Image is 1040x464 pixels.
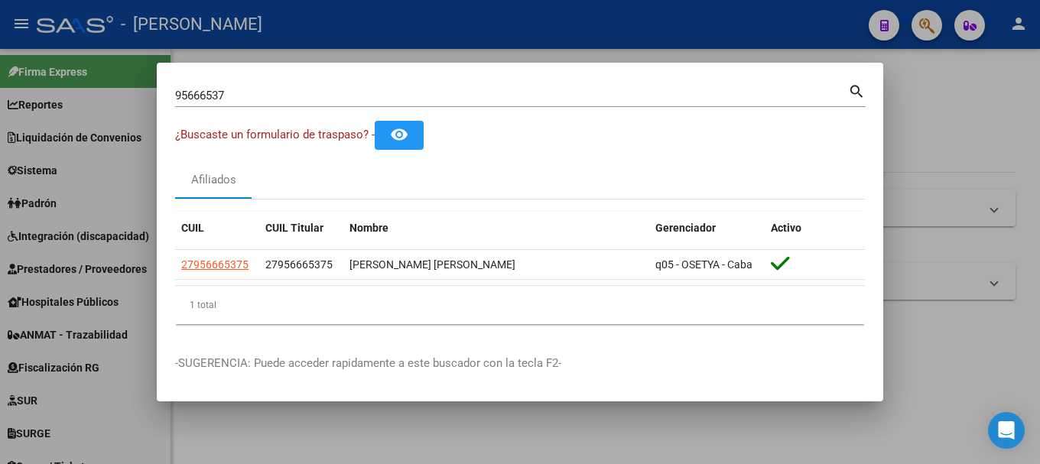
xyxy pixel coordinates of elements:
[765,212,865,245] datatable-header-cell: Activo
[655,258,752,271] span: q05 - OSETYA - Caba
[343,212,649,245] datatable-header-cell: Nombre
[988,412,1025,449] div: Open Intercom Messenger
[181,222,204,234] span: CUIL
[265,222,323,234] span: CUIL Titular
[655,222,716,234] span: Gerenciador
[181,258,249,271] span: 27956665375
[175,286,865,324] div: 1 total
[259,212,343,245] datatable-header-cell: CUIL Titular
[265,258,333,271] span: 27956665375
[771,222,801,234] span: Activo
[349,222,388,234] span: Nombre
[349,256,643,274] div: [PERSON_NAME] [PERSON_NAME]
[175,355,865,372] p: -SUGERENCIA: Puede acceder rapidamente a este buscador con la tecla F2-
[175,128,375,141] span: ¿Buscaste un formulario de traspaso? -
[649,212,765,245] datatable-header-cell: Gerenciador
[175,212,259,245] datatable-header-cell: CUIL
[848,81,866,99] mat-icon: search
[390,125,408,144] mat-icon: remove_red_eye
[191,171,236,189] div: Afiliados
